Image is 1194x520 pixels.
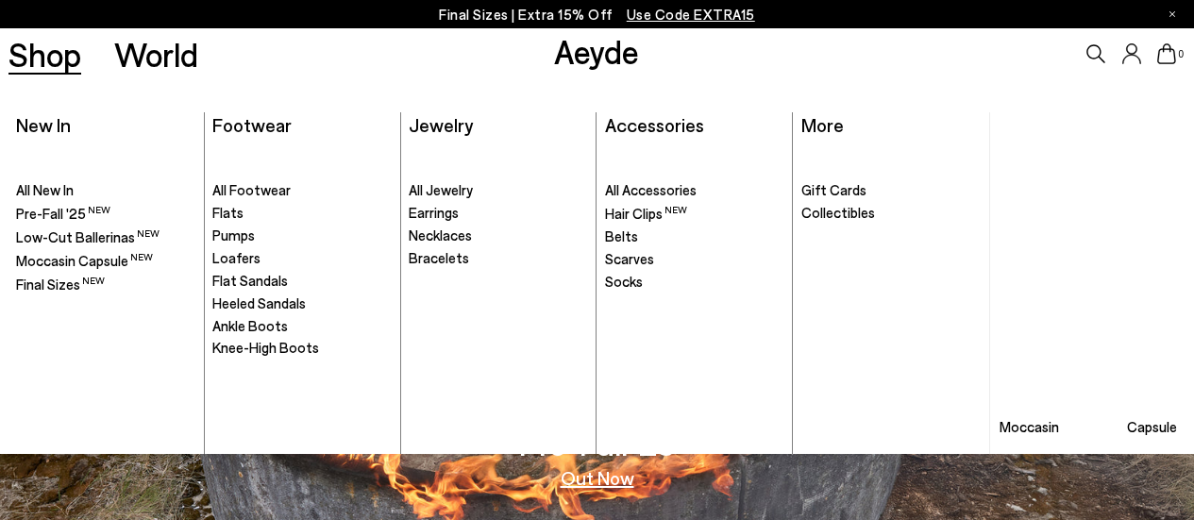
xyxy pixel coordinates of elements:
[212,339,391,358] a: Knee-High Boots
[212,204,244,221] span: Flats
[212,181,391,200] a: All Footwear
[16,181,74,198] span: All New In
[409,226,472,243] span: Necklaces
[605,113,704,136] a: Accessories
[8,38,81,71] a: Shop
[605,204,784,224] a: Hair Clips
[212,113,292,136] a: Footwear
[554,31,639,71] a: Aeyde
[990,112,1186,445] a: Moccasin Capsule
[1127,420,1177,434] h3: Capsule
[16,181,194,200] a: All New In
[16,113,71,136] a: New In
[212,204,391,223] a: Flats
[212,226,255,243] span: Pumps
[605,227,784,246] a: Belts
[561,468,634,487] a: Out Now
[212,317,391,336] a: Ankle Boots
[114,38,198,71] a: World
[409,226,587,245] a: Necklaces
[605,273,643,290] span: Socks
[605,250,784,269] a: Scarves
[801,204,981,223] a: Collectibles
[627,6,755,23] span: Navigate to /collections/ss25-final-sizes
[212,226,391,245] a: Pumps
[212,272,391,291] a: Flat Sandals
[16,204,194,224] a: Pre-Fall '25
[801,181,981,200] a: Gift Cards
[212,294,391,313] a: Heeled Sandals
[409,204,587,223] a: Earrings
[801,181,866,198] span: Gift Cards
[16,251,194,271] a: Moccasin Capsule
[409,249,587,268] a: Bracelets
[212,317,288,334] span: Ankle Boots
[16,228,160,245] span: Low-Cut Ballerinas
[605,181,784,200] a: All Accessories
[212,181,291,198] span: All Footwear
[519,427,676,460] h3: Pre-Fall '25
[605,250,654,267] span: Scarves
[409,113,473,136] a: Jewelry
[16,252,153,269] span: Moccasin Capsule
[212,294,306,311] span: Heeled Sandals
[409,181,473,198] span: All Jewelry
[1157,43,1176,64] a: 0
[1176,49,1186,59] span: 0
[212,272,288,289] span: Flat Sandals
[16,205,110,222] span: Pre-Fall '25
[16,227,194,247] a: Low-Cut Ballerinas
[439,3,755,26] p: Final Sizes | Extra 15% Off
[409,181,587,200] a: All Jewelry
[801,204,875,221] span: Collectibles
[990,112,1186,445] img: Mobile_e6eede4d-78b8-4bd1-ae2a-4197e375e133_900x.jpg
[212,249,261,266] span: Loafers
[409,249,469,266] span: Bracelets
[1000,420,1059,434] h3: Moccasin
[212,249,391,268] a: Loafers
[605,273,784,292] a: Socks
[605,205,687,222] span: Hair Clips
[212,339,319,356] span: Knee-High Boots
[801,113,844,136] a: More
[605,181,697,198] span: All Accessories
[16,275,194,294] a: Final Sizes
[409,204,459,221] span: Earrings
[605,227,638,244] span: Belts
[16,276,105,293] span: Final Sizes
